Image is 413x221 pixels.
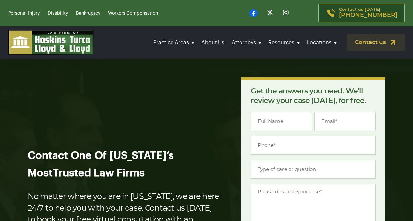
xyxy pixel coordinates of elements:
[8,11,40,16] a: Personal Injury
[108,11,158,16] a: Workers Compensation
[199,33,226,52] a: About Us
[251,160,376,179] input: Type of case or question
[48,11,68,16] a: Disability
[266,33,302,52] a: Resources
[76,11,100,16] a: Bankruptcy
[347,34,405,51] a: Contact us
[53,168,145,178] span: Trusted Law Firms
[339,12,397,19] span: [PHONE_NUMBER]
[251,136,376,155] input: Phone*
[28,168,53,178] span: Most
[318,4,405,22] a: Contact us [DATE][PHONE_NUMBER]
[151,33,196,52] a: Practice Areas
[314,112,376,131] input: Email*
[28,151,174,161] span: Contact One Of [US_STATE]’s
[305,33,339,52] a: Locations
[251,87,376,106] p: Get the answers you need. We’ll review your case [DATE], for free.
[230,33,263,52] a: Attorneys
[251,112,312,131] input: Full Name
[339,8,397,19] p: Contact us [DATE]
[8,30,94,55] img: logo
